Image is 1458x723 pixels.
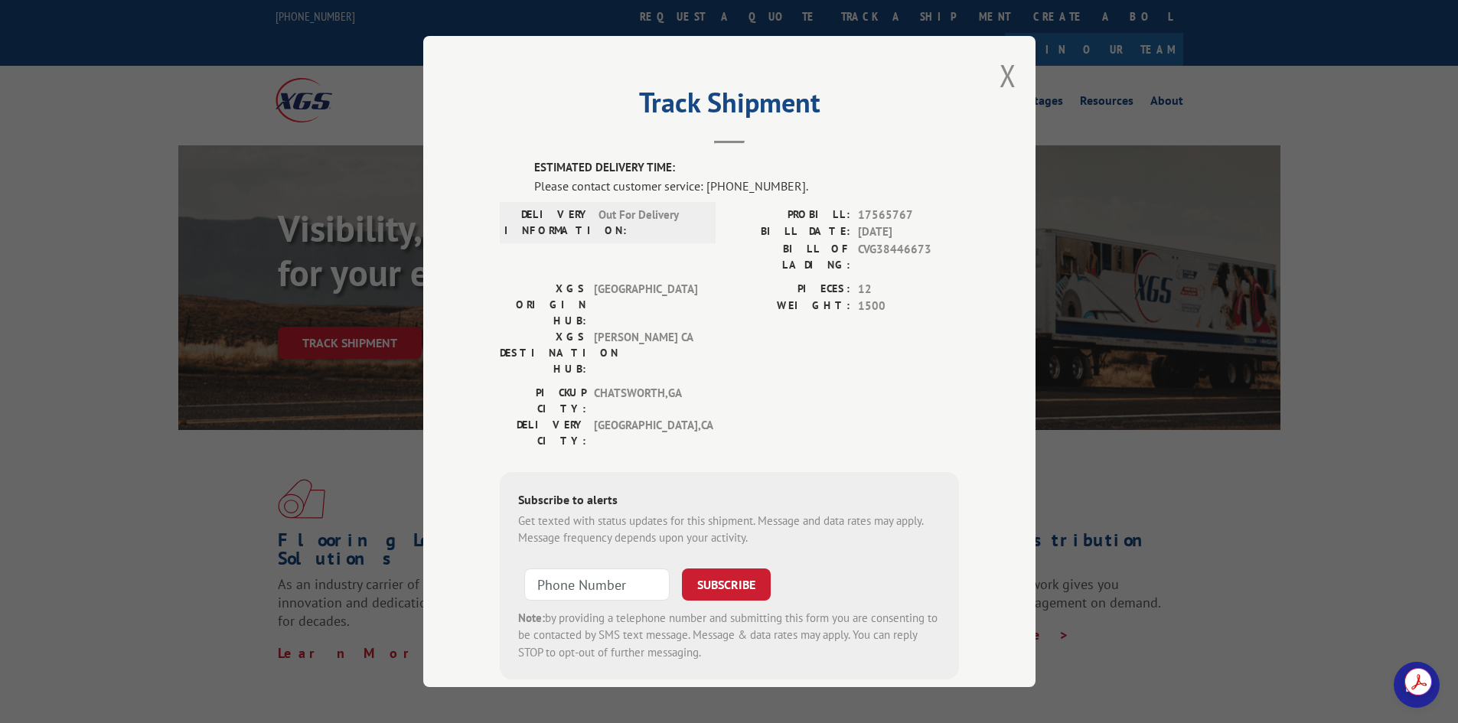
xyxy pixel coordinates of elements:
[858,241,959,273] span: CVG38446673
[682,568,771,601] button: SUBSCRIBE
[518,611,545,625] strong: Note:
[594,281,697,329] span: [GEOGRAPHIC_DATA]
[858,298,959,315] span: 1500
[518,610,941,662] div: by providing a telephone number and submitting this form you are consenting to be contacted by SM...
[504,207,591,239] label: DELIVERY INFORMATION:
[594,329,697,377] span: [PERSON_NAME] CA
[500,281,586,329] label: XGS ORIGIN HUB:
[534,159,959,177] label: ESTIMATED DELIVERY TIME:
[594,385,697,417] span: CHATSWORTH , GA
[599,207,702,239] span: Out For Delivery
[534,177,959,195] div: Please contact customer service: [PHONE_NUMBER].
[518,490,941,513] div: Subscribe to alerts
[1394,662,1440,708] a: Open chat
[594,417,697,449] span: [GEOGRAPHIC_DATA] , CA
[518,513,941,547] div: Get texted with status updates for this shipment. Message and data rates may apply. Message frequ...
[500,92,959,121] h2: Track Shipment
[524,568,670,601] input: Phone Number
[858,223,959,241] span: [DATE]
[500,329,586,377] label: XGS DESTINATION HUB:
[1000,55,1016,96] button: Close modal
[729,223,850,241] label: BILL DATE:
[729,241,850,273] label: BILL OF LADING:
[729,281,850,298] label: PIECES:
[858,281,959,298] span: 12
[500,417,586,449] label: DELIVERY CITY:
[729,207,850,224] label: PROBILL:
[858,207,959,224] span: 17565767
[729,298,850,315] label: WEIGHT:
[500,385,586,417] label: PICKUP CITY:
